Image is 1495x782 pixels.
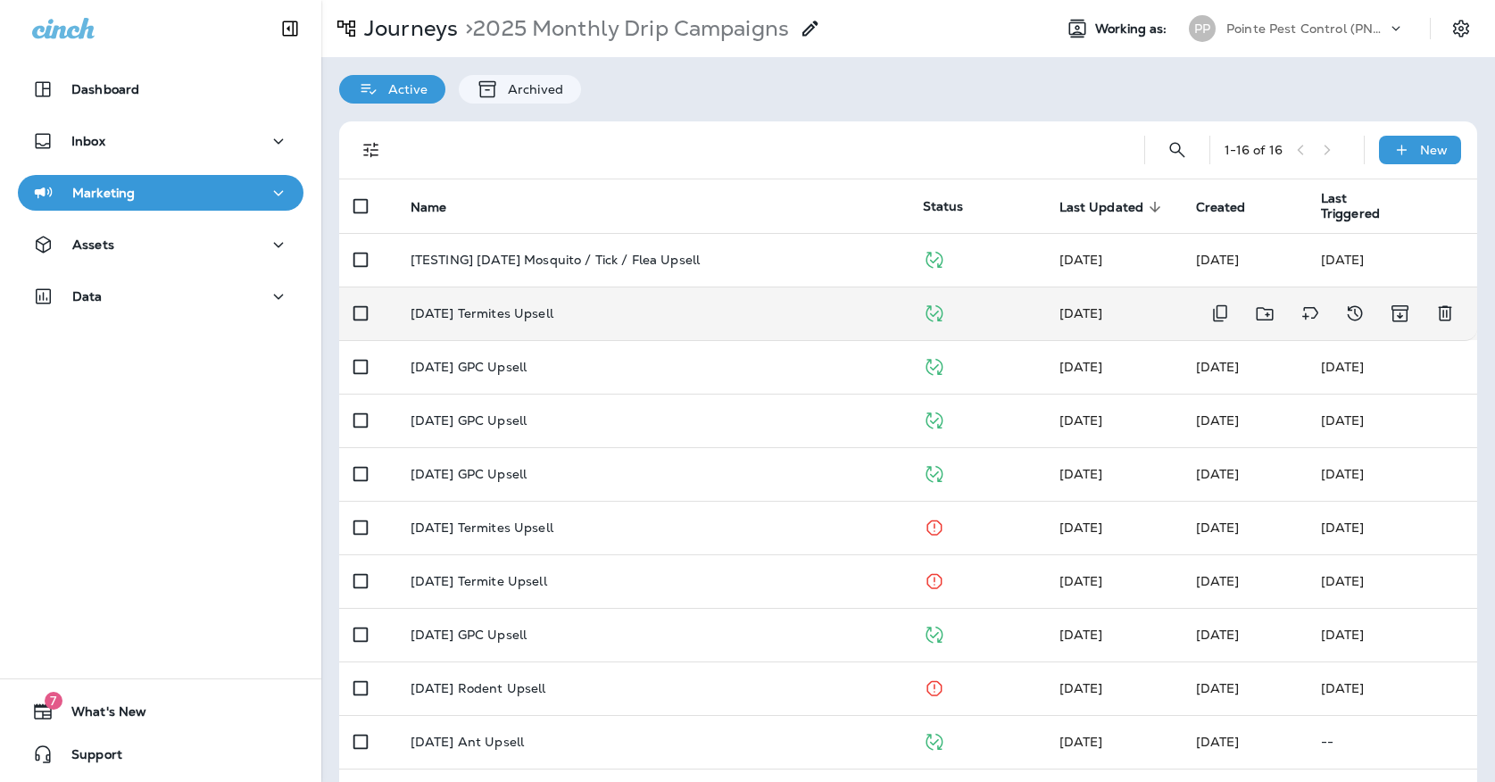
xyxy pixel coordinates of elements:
[1427,295,1463,332] button: Delete
[1059,520,1103,536] span: Maddie Madonecsky
[1196,412,1240,428] span: Maddie Madonecsky
[411,735,524,749] p: [DATE] Ant Upsell
[54,704,146,726] span: What's New
[1059,305,1103,321] span: Maddie Madonecsky
[411,199,470,215] span: Name
[18,227,303,262] button: Assets
[18,736,303,772] button: Support
[923,357,945,373] span: Published
[1059,627,1103,643] span: Maddie Madonecsky
[923,198,964,214] span: Status
[458,15,789,42] p: 2025 Monthly Drip Campaigns
[1059,573,1103,589] span: Maddie Madonecsky
[1202,295,1238,332] button: Duplicate
[923,518,945,534] span: Stopped
[18,694,303,729] button: 7What's New
[1307,340,1477,394] td: [DATE]
[71,82,139,96] p: Dashboard
[411,306,553,320] p: [DATE] Termites Upsell
[1292,295,1328,332] button: Add tags
[1307,661,1477,715] td: [DATE]
[379,82,428,96] p: Active
[411,253,700,267] p: [TESTING] [DATE] Mosquito / Tick / Flea Upsell
[1059,466,1103,482] span: Maddie Madonecsky
[1420,143,1448,157] p: New
[411,360,527,374] p: [DATE] GPC Upsell
[411,413,527,428] p: [DATE] GPC Upsell
[923,304,945,320] span: Published
[45,692,62,710] span: 7
[923,250,945,266] span: Published
[54,747,122,769] span: Support
[1196,734,1240,750] span: Maddie Madonecsky
[357,15,458,42] p: Journeys
[1196,359,1240,375] span: Maddie Madonecsky
[1196,520,1240,536] span: Jason Munk
[1382,295,1418,332] button: Archive
[1159,132,1195,168] button: Search Journeys
[1059,412,1103,428] span: Maddie Madonecsky
[1196,466,1240,482] span: Maddie Madonecsky
[1196,252,1240,268] span: Jason Munk
[923,678,945,695] span: Stopped
[411,520,553,535] p: [DATE] Termites Upsell
[1196,573,1240,589] span: Jason Munk
[1337,295,1373,332] button: View Changelog
[1307,608,1477,661] td: [DATE]
[72,237,114,252] p: Assets
[1445,12,1477,45] button: Settings
[1321,191,1414,221] span: Last Triggered
[411,467,527,481] p: [DATE] GPC Upsell
[1307,447,1477,501] td: [DATE]
[1059,680,1103,696] span: Maddie Madonecsky
[923,732,945,748] span: Published
[18,71,303,107] button: Dashboard
[18,175,303,211] button: Marketing
[923,464,945,480] span: Published
[1196,627,1240,643] span: Maddie Madonecsky
[1307,554,1477,608] td: [DATE]
[1059,734,1103,750] span: Maddie Madonecsky
[1059,200,1144,215] span: Last Updated
[1059,252,1103,268] span: Jason Munk
[1196,200,1246,215] span: Created
[71,134,105,148] p: Inbox
[1321,191,1391,221] span: Last Triggered
[1189,15,1216,42] div: PP
[411,200,447,215] span: Name
[1196,680,1240,696] span: Maddie Madonecsky
[18,123,303,159] button: Inbox
[1196,199,1269,215] span: Created
[923,571,945,587] span: Stopped
[1059,359,1103,375] span: Maddie Madonecsky
[353,132,389,168] button: Filters
[1247,295,1283,332] button: Move to folder
[1307,394,1477,447] td: [DATE]
[1225,143,1283,157] div: 1 - 16 of 16
[1095,21,1171,37] span: Working as:
[1059,199,1167,215] span: Last Updated
[72,186,135,200] p: Marketing
[411,628,527,642] p: [DATE] GPC Upsell
[1321,735,1463,749] p: --
[411,574,547,588] p: [DATE] Termite Upsell
[499,82,563,96] p: Archived
[1307,233,1477,287] td: [DATE]
[411,681,546,695] p: [DATE] Rodent Upsell
[1307,501,1477,554] td: [DATE]
[265,11,315,46] button: Collapse Sidebar
[923,411,945,427] span: Published
[1226,21,1387,36] p: Pointe Pest Control (PNW)
[923,625,945,641] span: Published
[18,279,303,314] button: Data
[72,289,103,304] p: Data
